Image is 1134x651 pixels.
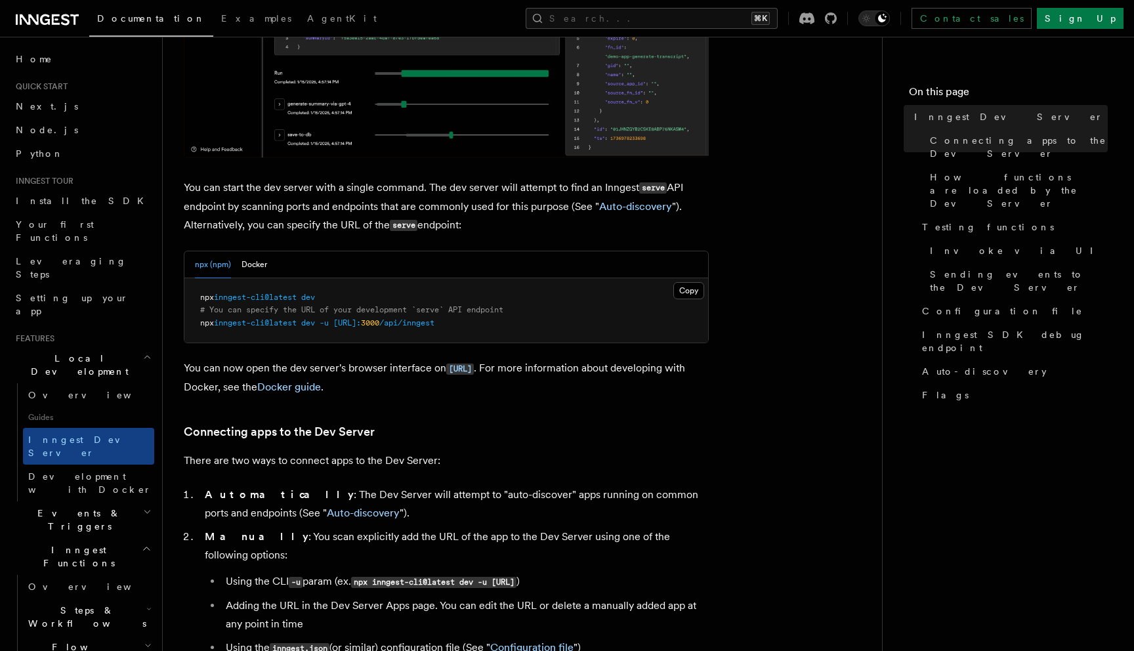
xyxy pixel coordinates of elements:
span: Inngest Dev Server [28,434,140,458]
a: Flags [917,383,1108,407]
code: serve [390,220,417,231]
span: # You can specify the URL of your development `serve` API endpoint [200,305,503,314]
a: Python [10,142,154,165]
button: Local Development [10,346,154,383]
a: Leveraging Steps [10,249,154,286]
span: Configuration file [922,304,1083,318]
span: npx [200,318,214,327]
button: Search...⌘K [526,8,778,29]
li: : The Dev Server will attempt to "auto-discover" apps running on common ports and endpoints (See ... [201,486,709,522]
a: Auto-discovery [327,507,400,519]
span: dev [301,318,315,327]
strong: Automatically [205,488,354,501]
a: Overview [23,575,154,598]
span: [URL]: [333,318,361,327]
span: Testing functions [922,220,1054,234]
span: Flags [922,388,969,402]
a: Auto-discovery [917,360,1108,383]
a: Inngest SDK debug endpoint [917,323,1108,360]
span: Python [16,148,64,159]
span: 3000 [361,318,379,327]
p: You can now open the dev server's browser interface on . For more information about developing wi... [184,359,709,396]
h4: On this page [909,84,1108,105]
button: Steps & Workflows [23,598,154,635]
button: Docker [241,251,267,278]
a: Setting up your app [10,286,154,323]
a: Overview [23,383,154,407]
span: Inngest SDK debug endpoint [922,328,1108,354]
a: Documentation [89,4,213,37]
span: Quick start [10,81,68,92]
span: Local Development [10,352,143,378]
code: serve [639,182,667,194]
a: Connecting apps to the Dev Server [184,423,375,441]
span: Sending events to the Dev Server [930,268,1108,294]
span: /api/inngest [379,318,434,327]
span: Development with Docker [28,471,152,495]
a: Next.js [10,94,154,118]
code: -u [289,577,303,588]
a: Home [10,47,154,71]
span: Events & Triggers [10,507,143,533]
a: Sending events to the Dev Server [925,262,1108,299]
span: Steps & Workflows [23,604,146,630]
button: npx (npm) [195,251,231,278]
code: [URL] [446,364,474,375]
span: -u [320,318,329,327]
a: Inngest Dev Server [23,428,154,465]
span: Overview [28,581,163,592]
a: How functions are loaded by the Dev Server [925,165,1108,215]
span: npx [200,293,214,302]
span: inngest-cli@latest [214,318,297,327]
a: AgentKit [299,4,385,35]
span: dev [301,293,315,302]
strong: Manually [205,530,308,543]
span: Next.js [16,101,78,112]
a: [URL] [446,362,474,374]
li: Using the CLI param (ex. ) [222,572,709,591]
span: Inngest tour [10,176,73,186]
button: Events & Triggers [10,501,154,538]
button: Inngest Functions [10,538,154,575]
a: Inngest Dev Server [909,105,1108,129]
a: Docker guide [257,381,321,393]
li: Adding the URL in the Dev Server Apps page. You can edit the URL or delete a manually added app a... [222,597,709,633]
span: How functions are loaded by the Dev Server [930,171,1108,210]
span: Documentation [97,13,205,24]
span: Guides [23,407,154,428]
span: Overview [28,390,163,400]
span: Your first Functions [16,219,94,243]
a: Development with Docker [23,465,154,501]
span: Examples [221,13,291,24]
code: npx inngest-cli@latest dev -u [URL] [351,577,516,588]
a: Sign Up [1037,8,1123,29]
a: Connecting apps to the Dev Server [925,129,1108,165]
span: Connecting apps to the Dev Server [930,134,1108,160]
div: Local Development [10,383,154,501]
a: Examples [213,4,299,35]
kbd: ⌘K [751,12,770,25]
span: Install the SDK [16,196,152,206]
a: Node.js [10,118,154,142]
a: Testing functions [917,215,1108,239]
a: Install the SDK [10,189,154,213]
span: Inngest Dev Server [914,110,1103,123]
span: Inngest Functions [10,543,142,570]
a: Contact sales [912,8,1032,29]
span: Features [10,333,54,344]
span: Leveraging Steps [16,256,127,280]
span: Home [16,52,52,66]
p: There are two ways to connect apps to the Dev Server: [184,451,709,470]
a: Your first Functions [10,213,154,249]
a: Invoke via UI [925,239,1108,262]
span: Auto-discovery [922,365,1047,378]
p: You can start the dev server with a single command. The dev server will attempt to find an Innges... [184,178,709,235]
span: Setting up your app [16,293,129,316]
span: Node.js [16,125,78,135]
button: Copy [673,282,704,299]
span: Invoke via UI [930,244,1104,257]
a: Configuration file [917,299,1108,323]
span: inngest-cli@latest [214,293,297,302]
button: Toggle dark mode [858,10,890,26]
span: AgentKit [307,13,377,24]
